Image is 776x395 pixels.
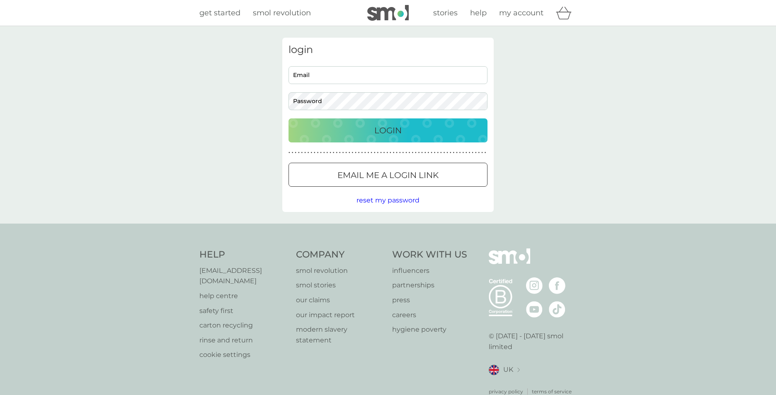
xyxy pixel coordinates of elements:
p: ● [361,151,363,155]
p: ● [374,151,376,155]
h4: Company [296,248,384,261]
p: ● [444,151,445,155]
p: ● [437,151,439,155]
p: ● [308,151,309,155]
p: ● [405,151,407,155]
a: get started [199,7,240,19]
p: ● [295,151,296,155]
p: ● [456,151,458,155]
p: ● [469,151,470,155]
img: select a new location [517,368,520,372]
p: ● [424,151,426,155]
p: ● [418,151,420,155]
p: ● [330,151,331,155]
p: ● [298,151,300,155]
p: ● [339,151,341,155]
p: ● [450,151,451,155]
p: ● [358,151,360,155]
p: ● [431,151,432,155]
span: stories [433,8,458,17]
p: ● [301,151,303,155]
a: help centre [199,291,288,301]
p: ● [399,151,401,155]
p: © [DATE] - [DATE] smol limited [489,331,577,352]
p: ● [292,151,293,155]
a: influencers [392,265,467,276]
p: ● [345,151,347,155]
p: ● [396,151,398,155]
a: careers [392,310,467,320]
p: ● [383,151,385,155]
h4: Help [199,248,288,261]
img: smol [489,248,530,277]
a: our impact report [296,310,384,320]
p: ● [428,151,429,155]
img: visit the smol Instagram page [526,277,543,294]
img: visit the smol Facebook page [549,277,565,294]
p: carton recycling [199,320,288,331]
p: ● [393,151,395,155]
img: visit the smol Tiktok page [549,301,565,318]
a: smol revolution [296,265,384,276]
p: ● [314,151,315,155]
p: ● [289,151,290,155]
p: ● [459,151,461,155]
a: [EMAIL_ADDRESS][DOMAIN_NAME] [199,265,288,287]
h4: Work With Us [392,248,467,261]
p: ● [409,151,410,155]
p: ● [403,151,404,155]
a: cookie settings [199,349,288,360]
span: smol revolution [253,8,311,17]
p: ● [415,151,417,155]
button: Email me a login link [289,163,487,187]
p: ● [317,151,319,155]
p: ● [466,151,467,155]
p: ● [485,151,486,155]
a: stories [433,7,458,19]
p: ● [349,151,350,155]
h3: login [289,44,487,56]
p: ● [440,151,442,155]
p: ● [310,151,312,155]
p: ● [342,151,344,155]
p: ● [333,151,335,155]
p: ● [390,151,391,155]
p: ● [478,151,480,155]
p: ● [472,151,473,155]
p: partnerships [392,280,467,291]
span: reset my password [356,196,420,204]
p: ● [434,151,436,155]
img: UK flag [489,365,499,375]
p: Login [374,124,402,137]
button: Login [289,118,487,142]
a: hygiene poverty [392,324,467,335]
p: ● [364,151,366,155]
p: our claims [296,295,384,306]
a: smol stories [296,280,384,291]
p: ● [380,151,382,155]
p: Email me a login link [337,169,439,182]
p: ● [462,151,464,155]
p: ● [355,151,356,155]
a: my account [499,7,543,19]
p: ● [320,151,322,155]
img: visit the smol Youtube page [526,301,543,318]
p: ● [386,151,388,155]
span: help [470,8,487,17]
p: ● [412,151,413,155]
a: modern slavery statement [296,324,384,345]
a: press [392,295,467,306]
p: ● [421,151,423,155]
a: safety first [199,306,288,316]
